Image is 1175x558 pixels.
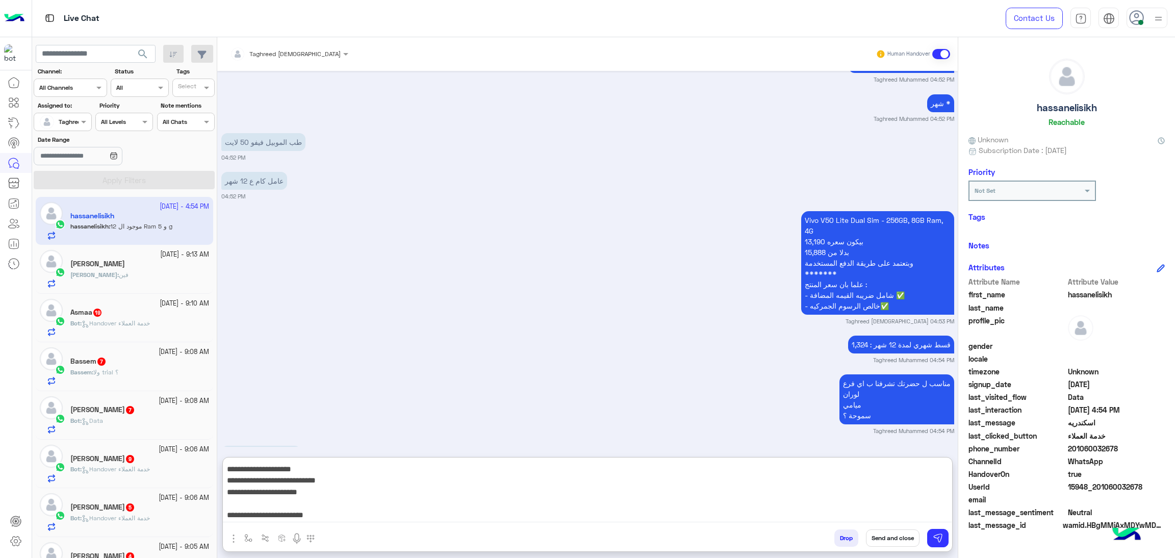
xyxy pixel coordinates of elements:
[1103,13,1115,24] img: tab
[1068,443,1165,454] span: 201060032678
[126,503,134,512] span: 5
[1068,289,1165,300] span: hassanelisikh
[968,302,1066,313] span: last_name
[70,454,135,463] h5: Ahmed
[93,309,101,317] span: 19
[968,404,1066,415] span: last_interaction
[801,211,954,315] p: 28/9/2025, 4:53 PM
[119,271,129,278] span: فين
[887,50,930,58] small: Human Handover
[38,135,152,144] label: Date Range
[975,187,995,194] b: Not Set
[40,493,63,516] img: defaultAdmin.png
[55,414,65,424] img: WhatsApp
[1075,13,1087,24] img: tab
[1068,341,1165,351] span: null
[70,465,82,473] b: :
[159,445,209,454] small: [DATE] - 9:06 AM
[1068,366,1165,377] span: Unknown
[1068,494,1165,505] span: null
[40,299,63,322] img: defaultAdmin.png
[4,44,22,63] img: 1403182699927242
[70,514,80,522] span: Bot
[1068,392,1165,402] span: Data
[97,358,106,366] span: 7
[968,392,1066,402] span: last_visited_flow
[968,366,1066,377] span: timezone
[70,503,135,512] h5: Mohamed Hakim
[70,514,82,522] b: :
[873,356,954,364] small: Taghreed Muhammed 04:54 PM
[221,192,245,200] small: 04:52 PM
[176,67,214,76] label: Tags
[70,417,80,424] span: Bot
[874,75,954,84] small: Taghreed Muhammed 04:52 PM
[1006,8,1063,29] a: Contact Us
[126,455,134,463] span: 9
[1068,379,1165,390] span: 2025-09-22T21:36:43.397Z
[968,507,1066,518] span: last_message_sentiment
[848,336,954,353] p: 28/9/2025, 4:54 PM
[968,520,1061,530] span: last_message_id
[70,417,82,424] b: :
[261,534,269,542] img: Trigger scenario
[968,481,1066,492] span: UserId
[839,374,954,424] p: 28/9/2025, 4:54 PM
[40,396,63,419] img: defaultAdmin.png
[99,101,152,110] label: Priority
[1068,469,1165,479] span: true
[221,154,245,162] small: 04:52 PM
[1109,517,1144,553] img: hulul-logo.png
[160,299,209,309] small: [DATE] - 9:10 AM
[40,445,63,468] img: defaultAdmin.png
[93,368,118,376] span: ولا trial ؟
[159,347,209,357] small: [DATE] - 9:08 AM
[873,427,954,435] small: Taghreed Muhammed 04:54 PM
[1068,315,1093,341] img: defaultAdmin.png
[115,67,167,76] label: Status
[274,529,291,546] button: create order
[40,250,63,273] img: defaultAdmin.png
[221,446,301,464] p: 28/9/2025, 4:54 PM
[244,534,252,542] img: select flow
[968,276,1066,287] span: Attribute Name
[55,316,65,326] img: WhatsApp
[866,529,919,547] button: Send and close
[968,134,1008,145] span: Unknown
[968,494,1066,505] span: email
[1068,417,1165,428] span: اسكندريه
[874,115,954,123] small: Taghreed Muhammed 04:52 PM
[82,514,150,522] span: Handover خدمة العملاء
[1068,507,1165,518] span: 0
[1068,353,1165,364] span: null
[40,347,63,370] img: defaultAdmin.png
[64,12,99,26] p: Live Chat
[968,430,1066,441] span: last_clicked_button
[968,417,1066,428] span: last_message
[159,542,209,552] small: [DATE] - 9:05 AM
[968,341,1066,351] span: gender
[1068,430,1165,441] span: خدمة العملاء
[55,462,65,472] img: WhatsApp
[968,212,1165,221] h6: Tags
[161,101,213,110] label: Note mentions
[968,167,995,176] h6: Priority
[1049,117,1085,126] h6: Reachable
[968,469,1066,479] span: HandoverOn
[70,405,135,414] h5: Joe
[968,315,1066,339] span: profile_pic
[126,406,134,414] span: 7
[55,267,65,277] img: WhatsApp
[4,8,24,29] img: Logo
[159,396,209,406] small: [DATE] - 9:08 AM
[70,319,82,327] b: :
[927,94,954,112] p: 28/9/2025, 4:52 PM
[38,101,90,110] label: Assigned to:
[221,172,287,190] p: 28/9/2025, 4:52 PM
[1068,481,1165,492] span: 15948_201060032678
[43,12,56,24] img: tab
[70,308,103,317] h5: Asmaa
[968,353,1066,364] span: locale
[968,289,1066,300] span: first_name
[55,511,65,521] img: WhatsApp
